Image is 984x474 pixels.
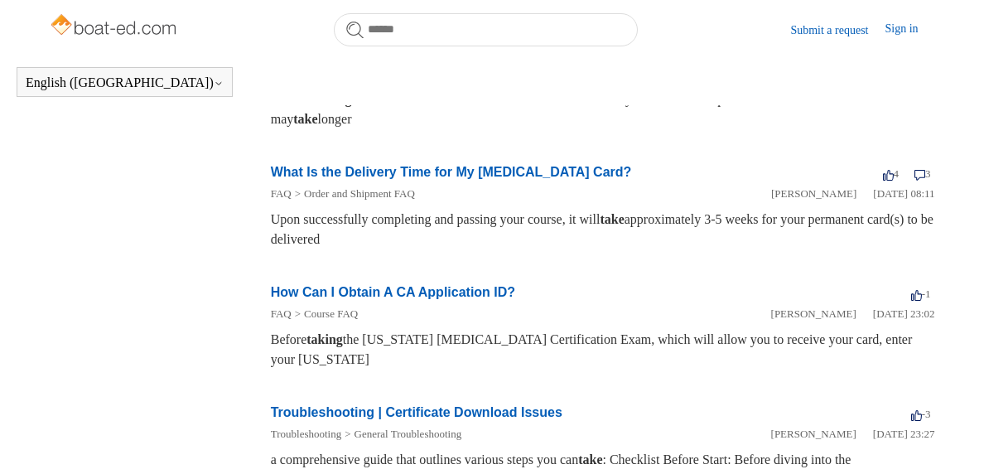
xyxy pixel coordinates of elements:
li: Course FAQ [292,306,358,322]
a: FAQ [271,187,292,200]
span: 3 [914,167,931,180]
a: How Can I Obtain A CA Application ID? [271,285,515,299]
li: [PERSON_NAME] [771,306,856,322]
a: General Troubleshooting [355,428,462,440]
a: Troubleshooting | Certificate Download Issues [271,405,562,419]
button: English ([GEOGRAPHIC_DATA]) [26,75,224,90]
a: Submit a request [790,22,885,39]
input: Search [334,13,638,46]
a: Sign in [885,20,935,40]
time: 2024-01-05T23:27:48Z [873,428,935,440]
span: -3 [911,408,931,420]
span: 4 [883,167,900,180]
time: 2024-01-05T23:02:48Z [873,307,935,320]
div: consider the lifetime course at [URL][DOMAIN_NAME] if you would like a permanent license. The cou... [271,89,935,129]
a: Course FAQ [304,307,358,320]
li: Order and Shipment FAQ [292,186,415,202]
li: Troubleshooting [271,426,341,443]
em: take [600,212,624,226]
span: -1 [911,288,931,300]
a: What Is the Delivery Time for My [MEDICAL_DATA] Card? [271,165,632,179]
li: FAQ [271,306,292,322]
div: Before the [US_STATE] [MEDICAL_DATA] Certification Exam, which will allow you to receive your car... [271,330,935,370]
img: Boat-Ed Help Center home page [49,10,181,43]
em: taking [306,332,343,346]
em: take [578,452,602,467]
em: take [293,112,317,126]
a: Order and Shipment FAQ [304,187,415,200]
div: Upon successfully completing and passing your course, it will approximately 3-5 weeks for your pe... [271,210,935,249]
a: FAQ [271,307,292,320]
li: [PERSON_NAME] [771,186,856,202]
li: FAQ [271,186,292,202]
li: General Troubleshooting [341,426,461,443]
li: [PERSON_NAME] [771,426,856,443]
time: 2022-03-14T08:11:30Z [873,187,934,200]
a: Troubleshooting [271,428,341,440]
